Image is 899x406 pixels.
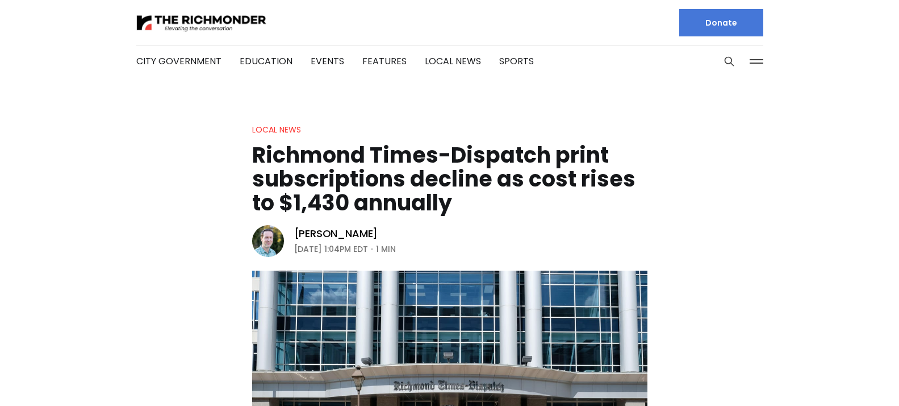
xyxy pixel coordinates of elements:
[136,55,221,68] a: City Government
[294,227,378,241] a: [PERSON_NAME]
[136,13,267,33] img: The Richmonder
[721,53,738,70] button: Search this site
[362,55,407,68] a: Features
[252,225,284,257] img: Michael Phillips
[311,55,344,68] a: Events
[499,55,534,68] a: Sports
[376,242,396,256] span: 1 min
[425,55,481,68] a: Local News
[679,9,763,36] a: Donate
[240,55,292,68] a: Education
[252,124,301,135] a: Local News
[294,242,368,256] time: [DATE] 1:04PM EDT
[252,143,647,215] h1: Richmond Times-Dispatch print subscriptions decline as cost rises to $1,430 annually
